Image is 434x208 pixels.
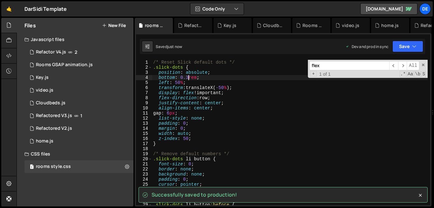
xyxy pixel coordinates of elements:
[381,22,399,29] div: home.js
[36,100,65,106] div: Cloudbeds.js
[136,80,152,85] div: 5
[136,95,152,101] div: 8
[136,116,152,121] div: 12
[136,182,152,187] div: 25
[136,85,152,90] div: 6
[407,71,414,77] span: CaseSensitive Search
[184,22,205,29] div: Refactored V3.js
[136,65,152,70] div: 2
[190,3,244,15] button: Code Only
[36,126,72,131] div: Refactored V2.js
[136,172,152,177] div: 23
[36,113,72,119] div: Refactored V3.js
[345,44,389,49] div: Dev and prod in sync
[136,192,152,197] div: 27
[310,71,317,77] span: Toggle Replace mode
[17,33,133,46] div: Javascript files
[136,136,152,141] div: 16
[136,60,152,65] div: 1
[389,61,398,70] span: ​
[342,22,359,29] div: video.js
[36,75,49,80] div: Key.js
[24,59,133,71] div: 15943/47622.js
[392,41,423,52] button: Save
[36,49,66,55] div: Refactor V4.js
[24,84,133,97] div: 15943/43581.js
[36,138,53,144] div: home.js
[317,72,333,77] span: 1 of 1
[136,131,152,136] div: 15
[136,70,152,75] div: 3
[360,3,417,15] a: [DOMAIN_NAME]
[24,122,133,135] div: 15943/45697.js
[302,22,323,29] div: Rooms GSAP animation.js
[156,44,182,49] div: Saved
[422,71,426,77] span: Search In Selection
[36,87,53,93] div: video.js
[1,1,17,17] a: 🤙
[400,71,406,77] span: RegExp Search
[75,50,77,55] span: 2
[398,61,407,70] span: ​
[136,111,152,116] div: 11
[224,22,236,29] div: Key.js
[36,164,71,170] div: rooms style.css
[167,44,182,49] div: just now
[17,148,133,160] div: CSS files
[24,97,133,109] div: 15943/47638.js
[24,22,36,29] h2: Files
[419,3,431,15] a: De
[30,165,34,170] span: 1
[414,71,421,77] span: Whole Word Search
[102,23,126,28] button: New File
[309,61,389,70] input: Search for
[136,151,152,156] div: 19
[136,141,152,146] div: 17
[136,162,152,167] div: 21
[136,202,152,207] div: 29
[136,167,152,172] div: 22
[136,146,152,151] div: 18
[24,71,133,84] div: 15943/47785.js
[136,156,152,162] div: 20
[80,113,82,118] span: 1
[136,101,152,106] div: 9
[136,106,152,111] div: 10
[152,191,237,198] span: Successfully saved to production!
[24,109,133,122] div: 15943/47442.js
[24,160,133,173] div: 15943/48032.css
[263,22,283,29] div: Cloudbeds.js
[136,126,152,131] div: 14
[24,5,67,13] div: DarSidi Template
[24,46,133,59] div: 15943/47458.js
[136,177,152,182] div: 24
[136,197,152,202] div: 28
[136,187,152,192] div: 26
[136,121,152,126] div: 13
[24,135,133,148] div: 15943/42886.js
[136,90,152,95] div: 7
[407,61,419,70] span: Alt-Enter
[145,22,165,29] div: rooms style.css
[136,75,152,80] div: 4
[36,62,93,68] div: Rooms GSAP animation.js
